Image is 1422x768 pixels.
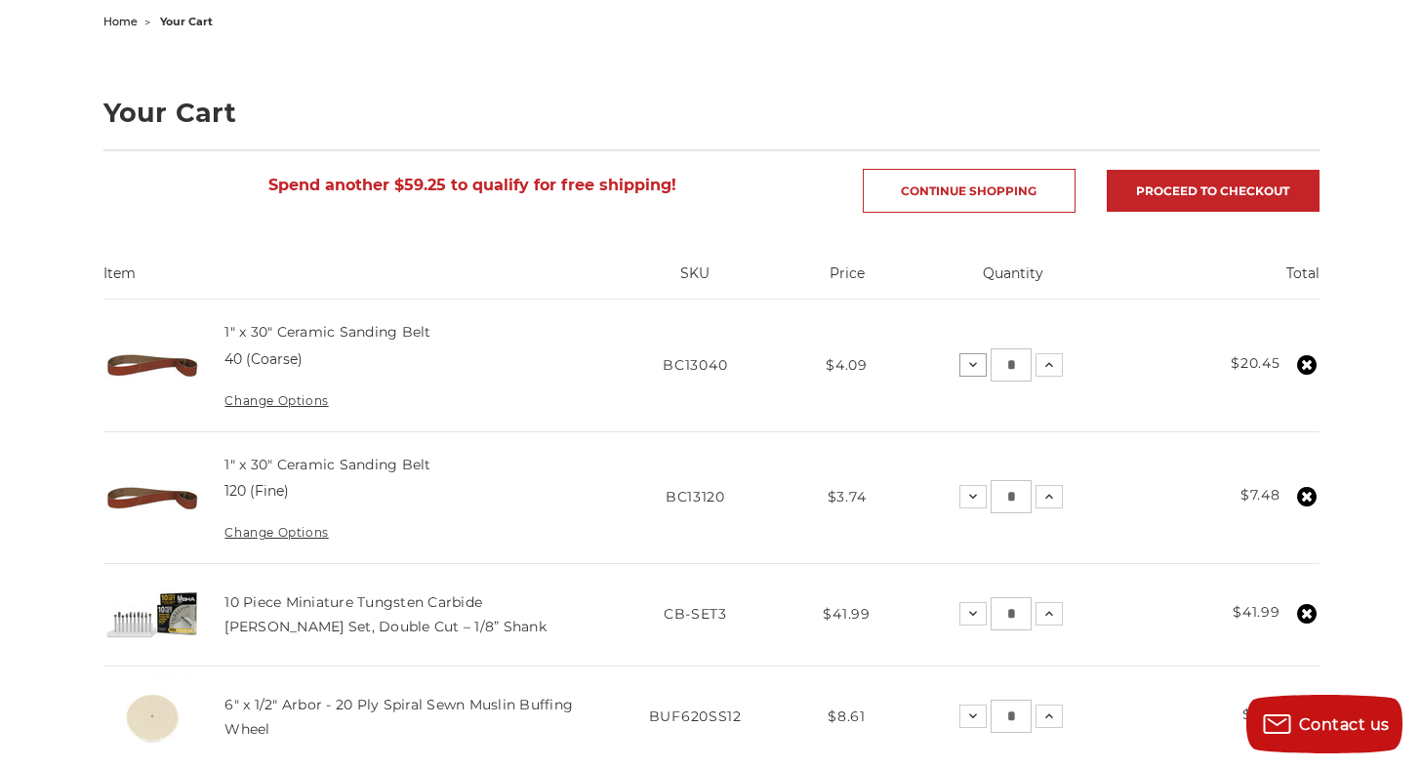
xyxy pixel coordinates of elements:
[103,449,201,546] img: 1" x 30" Ceramic File Belt
[224,393,328,408] a: Change Options
[103,263,595,299] th: Item
[991,597,1032,630] input: 10 Piece Miniature Tungsten Carbide Burr Set, Double Cut – 1/8” Shank Quantity:
[224,481,289,502] dd: 120 (Fine)
[991,348,1032,382] input: 1" x 30" Ceramic Sanding Belt Quantity:
[826,356,868,374] span: $4.09
[828,707,866,725] span: $8.61
[991,700,1032,733] input: 6" x 1/2" Arbor - 20 Ply Spiral Sewn Muslin Buffing Wheel Quantity:
[103,668,201,766] img: 6 inch 20 ply spiral sewn cotton buffing wheel
[1299,715,1390,734] span: Contact us
[828,488,867,505] span: $3.74
[1107,170,1320,212] a: Proceed to checkout
[224,525,328,540] a: Change Options
[224,593,547,634] a: 10 Piece Miniature Tungsten Carbide [PERSON_NAME] Set, Double Cut – 1/8” Shank
[666,488,725,505] span: BC13120
[1242,706,1280,723] strong: $8.61
[649,707,742,725] span: BUF620SS12
[103,566,201,664] img: BHA Double Cut Mini Carbide Burr Set, 1/8" Shank
[103,100,1320,126] h1: Your Cart
[594,263,795,299] th: SKU
[898,263,1128,299] th: Quantity
[664,605,727,623] span: CB-SET3
[103,15,138,28] a: home
[1128,263,1320,299] th: Total
[160,15,213,28] span: your cart
[1240,486,1280,504] strong: $7.48
[1246,695,1402,753] button: Contact us
[1231,354,1280,372] strong: $20.45
[224,349,303,370] dd: 40 (Coarse)
[224,323,430,341] a: 1" x 30" Ceramic Sanding Belt
[863,169,1076,213] a: Continue Shopping
[663,356,727,374] span: BC13040
[268,176,676,194] span: Spend another $59.25 to qualify for free shipping!
[991,480,1032,513] input: 1" x 30" Ceramic Sanding Belt Quantity:
[103,316,201,414] img: 1" x 30" Ceramic File Belt
[795,263,898,299] th: Price
[1233,603,1280,621] strong: $41.99
[823,605,870,623] span: $41.99
[224,456,430,473] a: 1" x 30" Ceramic Sanding Belt
[224,696,573,737] a: 6" x 1/2" Arbor - 20 Ply Spiral Sewn Muslin Buffing Wheel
